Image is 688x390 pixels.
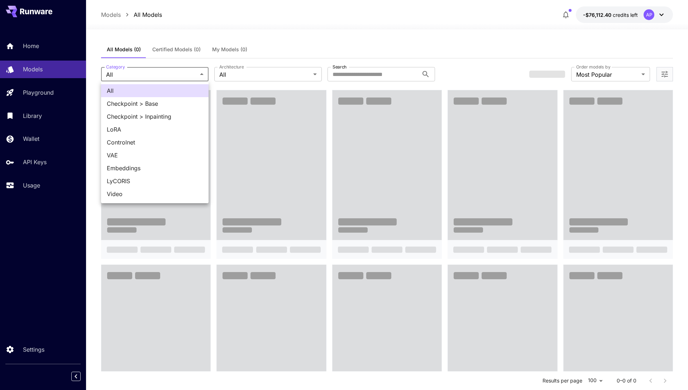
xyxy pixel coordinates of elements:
span: LyCORIS [107,177,203,185]
span: Video [107,190,203,198]
span: VAE [107,151,203,160]
span: Checkpoint > Inpainting [107,112,203,121]
span: All [107,86,203,95]
span: Controlnet [107,138,203,147]
span: LoRA [107,125,203,134]
span: Embeddings [107,164,203,172]
span: Checkpoint > Base [107,99,203,108]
